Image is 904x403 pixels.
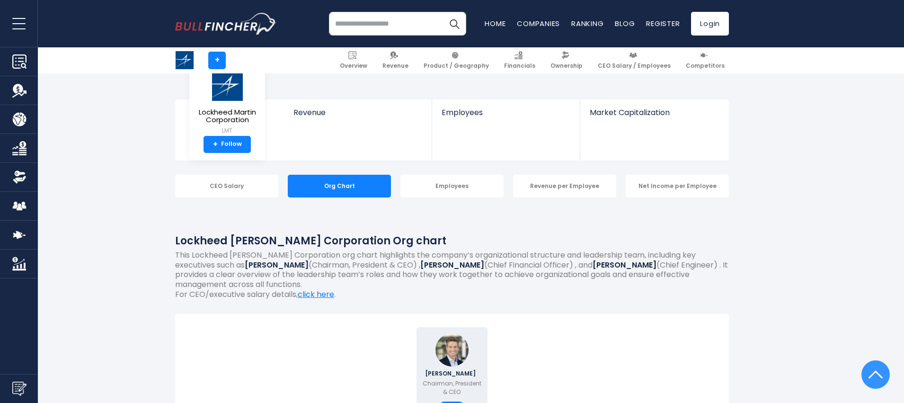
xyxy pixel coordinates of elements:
img: Ownership [12,170,27,184]
p: For CEO/executive salary details, . [175,290,729,300]
img: Jim Taiclet [435,333,469,367]
a: Lockheed Martin Corporation LMT [196,69,258,136]
img: LMT logo [211,70,244,101]
a: Product / Geography [419,47,493,73]
span: Employees [442,108,570,117]
p: Chairman, President & CEO [423,379,481,396]
span: Product / Geography [424,62,489,70]
span: Market Capitalization [590,108,718,117]
img: LMT logo [176,51,194,69]
div: Employees [400,175,504,197]
b: [PERSON_NAME] [420,260,484,270]
a: + [208,52,226,69]
span: Lockheed Martin Corporation [197,108,257,124]
a: Register [646,18,680,28]
p: This Lockheed [PERSON_NAME] Corporation org chart highlights the company’s organizational structu... [175,251,729,290]
a: CEO Salary / Employees [594,47,675,73]
a: Financials [500,47,540,73]
span: [PERSON_NAME] [425,371,479,376]
a: Companies [517,18,560,28]
a: Revenue [378,47,413,73]
a: Blog [615,18,635,28]
div: CEO Salary [175,175,278,197]
span: Ownership [550,62,583,70]
a: Competitors [682,47,729,73]
h1: Lockheed [PERSON_NAME] Corporation Org chart [175,233,729,249]
a: Login [691,12,729,36]
div: Org Chart [288,175,391,197]
a: click here [298,289,334,300]
span: Revenue [382,62,408,70]
strong: + [213,140,218,149]
a: Ranking [571,18,603,28]
a: Overview [336,47,372,73]
a: +Follow [204,136,251,153]
span: Financials [504,62,535,70]
a: Ownership [546,47,587,73]
div: Net Income per Employee [626,175,729,197]
b: [PERSON_NAME] [245,260,309,270]
a: Employees [432,99,579,133]
span: Overview [340,62,367,70]
b: [PERSON_NAME] [593,260,656,270]
span: Competitors [686,62,725,70]
button: Search [443,12,466,36]
a: Market Capitalization [580,99,728,133]
span: CEO Salary / Employees [598,62,671,70]
a: Home [485,18,505,28]
a: Go to homepage [175,13,277,35]
a: Revenue [284,99,432,133]
span: Revenue [293,108,423,117]
img: bullfincher logo [175,13,277,35]
div: Revenue per Employee [513,175,616,197]
small: LMT [197,126,257,135]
